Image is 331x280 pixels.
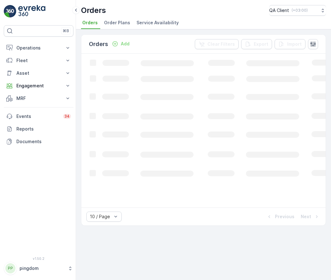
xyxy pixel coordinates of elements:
[4,5,16,18] img: logo
[18,5,45,18] img: logo_light-DOdMpM7g.png
[265,213,295,220] button: Previous
[4,42,73,54] button: Operations
[275,213,294,220] p: Previous
[121,41,130,47] p: Add
[104,20,130,26] span: Order Plans
[16,83,61,89] p: Engagement
[4,92,73,105] button: MRF
[254,41,268,47] p: Export
[4,79,73,92] button: Engagement
[4,123,73,135] a: Reports
[16,95,61,102] p: MRF
[5,263,15,273] div: PP
[4,110,73,123] a: Events34
[82,20,98,26] span: Orders
[287,41,302,47] p: Import
[301,213,311,220] p: Next
[81,5,106,15] p: Orders
[275,39,305,49] button: Import
[16,138,71,145] p: Documents
[300,213,321,220] button: Next
[4,262,73,275] button: PPpingdom
[109,40,132,48] button: Add
[4,257,73,260] span: v 1.50.2
[4,54,73,67] button: Fleet
[16,57,61,64] p: Fleet
[16,126,71,132] p: Reports
[63,28,69,33] p: ⌘B
[64,114,70,119] p: 34
[4,67,73,79] button: Asset
[136,20,179,26] span: Service Availability
[20,265,65,271] p: pingdom
[241,39,272,49] button: Export
[292,8,308,13] p: ( +03:00 )
[207,41,235,47] p: Clear Filters
[16,113,59,120] p: Events
[16,70,61,76] p: Asset
[269,5,326,16] button: QA Client(+03:00)
[16,45,61,51] p: Operations
[4,135,73,148] a: Documents
[89,40,108,49] p: Orders
[269,7,289,14] p: QA Client
[195,39,239,49] button: Clear Filters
